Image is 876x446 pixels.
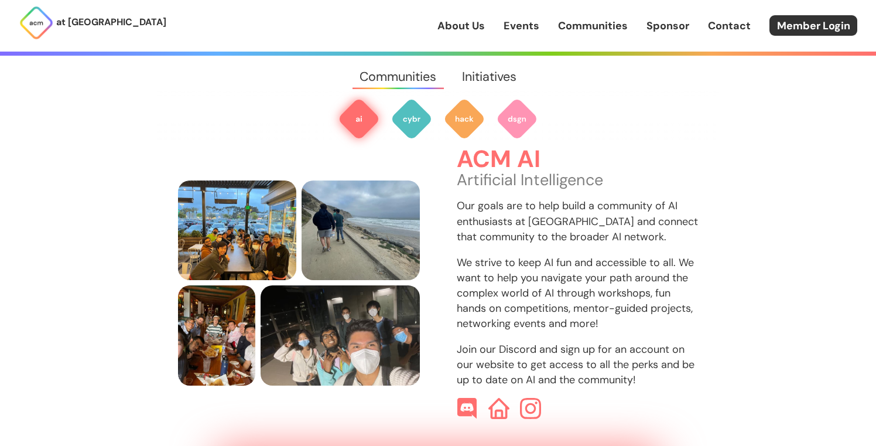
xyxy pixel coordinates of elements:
[391,98,433,140] img: ACM Cyber
[646,18,689,33] a: Sponsor
[457,255,699,331] p: We strive to keep AI fun and accessible to all. We want to help you navigate your path around the...
[19,5,54,40] img: ACM Logo
[457,398,478,419] img: ACM AI Discord
[558,18,628,33] a: Communities
[178,181,296,281] img: members sitting at a table smiling
[496,98,538,140] img: ACM Design
[437,18,485,33] a: About Us
[457,198,699,244] p: Our goals are to help build a community of AI enthusiasts at [GEOGRAPHIC_DATA] and connect that c...
[178,285,255,386] img: a bunch of people sitting and smiling at a table
[769,15,857,36] a: Member Login
[708,18,751,33] a: Contact
[261,285,420,386] img: people masked outside the elevators at Nobel Drive Station
[457,147,699,173] h3: ACM AI
[302,181,420,281] img: three people, one holding a massive water jug, hiking by the sea
[488,398,509,419] img: ACM AI Website
[338,98,380,140] img: ACM AI
[443,98,485,140] img: ACM Hack
[457,342,699,387] p: Join our Discord and sign up for an account on our website to get access to all the perks and be ...
[520,398,541,419] img: ACM AI Instagram
[19,5,166,40] a: at [GEOGRAPHIC_DATA]
[504,18,539,33] a: Events
[449,56,529,98] a: Initiatives
[457,172,699,188] p: Artificial Intelligence
[347,56,449,98] a: Communities
[56,15,166,30] p: at [GEOGRAPHIC_DATA]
